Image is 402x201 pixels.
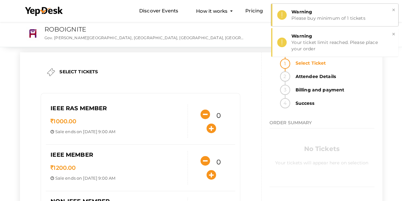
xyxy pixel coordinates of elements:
p: ends on [DATE] 9:00 AM [51,129,183,135]
strong: Select Ticket [292,58,374,68]
button: × [392,31,396,38]
span: 1000.00 [51,118,76,125]
span: IEEE MEMBER [51,151,93,158]
span: IEEE RAS MEMBER [51,105,107,112]
button: × [392,6,396,14]
strong: Billing and payment [292,85,374,95]
span: ORDER SUMMARY [269,120,312,126]
span: Sale [55,129,65,134]
img: ticket.png [47,68,55,76]
label: Your tickets will appear here on selection [275,155,368,166]
a: ROBOIGNITE [44,25,86,33]
p: Gov. [PERSON_NAME][GEOGRAPHIC_DATA], [GEOGRAPHIC_DATA], [GEOGRAPHIC_DATA], [GEOGRAPHIC_DATA] [44,35,246,40]
span: 1200.00 [51,164,76,171]
label: SELECT TICKETS [59,68,98,75]
span: Sale [55,176,65,181]
div: Warning [291,9,393,15]
strong: Attendee Details [292,71,374,82]
div: Warning [291,33,393,39]
strong: Success [292,98,374,108]
b: No Tickets [304,145,339,153]
img: RSPMBPJE_small.png [26,27,40,41]
a: Discover Events [139,5,178,17]
a: Pricing [245,5,263,17]
div: Your ticket limit reached. Please place your order [291,39,393,52]
button: How it works [194,5,229,17]
p: ends on [DATE] 9:00 AM [51,175,183,181]
div: Please buy minimum of 1 tickets [291,15,393,21]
